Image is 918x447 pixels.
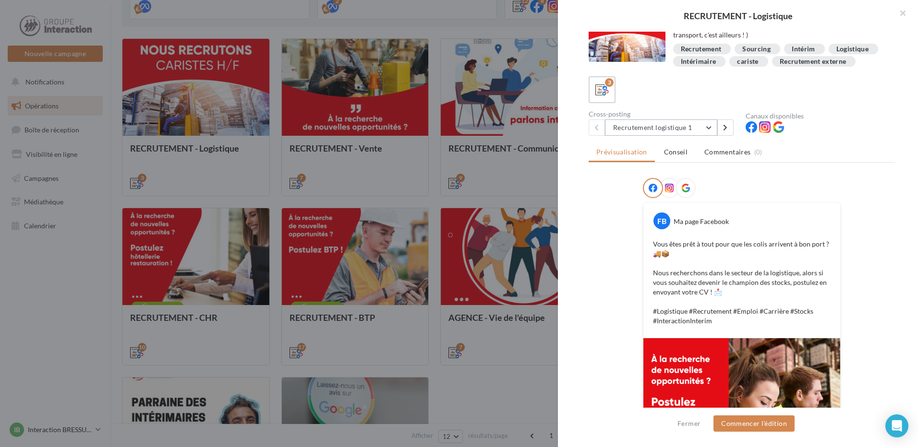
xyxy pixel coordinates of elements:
[674,217,729,226] div: Ma page Facebook
[742,46,771,53] div: Sourcing
[681,58,716,65] div: Intérimaire
[605,78,614,87] div: 3
[713,415,795,432] button: Commencer l'édition
[836,46,869,53] div: Logistique
[653,212,670,229] div: FB
[653,239,831,326] p: Vous êtes prêt à tout pour que les colis arrivent à bon port ? 🚚📦 Nous recherchons dans le secteu...
[780,58,846,65] div: Recrutement externe
[681,46,722,53] div: Recrutement
[704,147,750,157] span: Commentaires
[792,46,815,53] div: Intérim
[737,58,758,65] div: cariste
[589,111,738,118] div: Cross-posting
[573,12,903,20] div: RECRUTEMENT - Logistique
[885,414,908,437] div: Open Intercom Messenger
[605,119,717,136] button: Recrutement logistique 1
[754,148,762,156] span: (0)
[746,113,895,119] div: Canaux disponibles
[674,418,704,429] button: Fermer
[664,148,688,156] span: Conseil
